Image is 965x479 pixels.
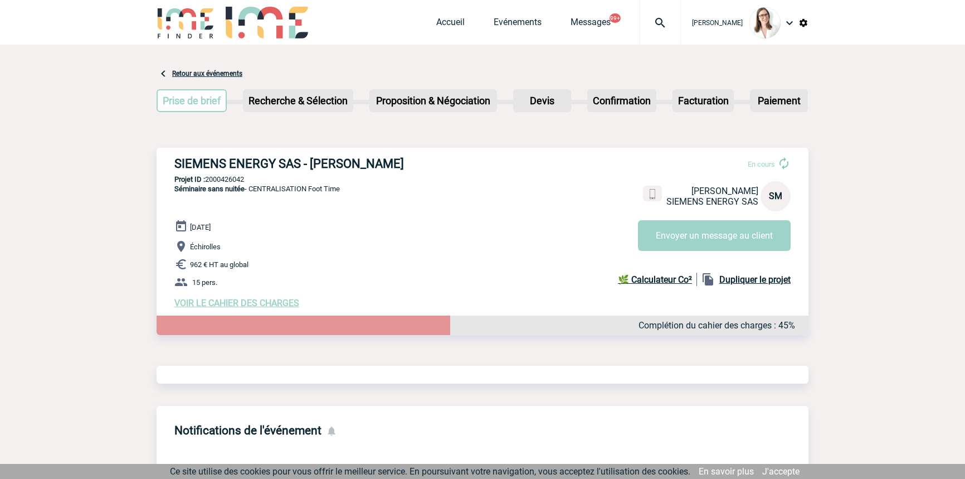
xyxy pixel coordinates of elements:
span: [PERSON_NAME] [692,19,743,27]
p: Confirmation [588,90,655,111]
b: 🌿 Calculateur Co² [618,274,692,285]
img: IME-Finder [157,7,215,38]
p: Paiement [751,90,807,111]
h3: SIEMENS ENERGY SAS - [PERSON_NAME] [174,157,509,171]
h4: Notifications de l'événement [174,424,321,437]
img: portable.png [647,189,657,199]
span: [DATE] [190,223,211,231]
p: 2000426042 [157,175,808,183]
a: J'accepte [762,466,800,477]
span: Échirolles [190,243,221,251]
p: Recherche & Sélection [244,90,352,111]
span: SIEMENS ENERGY SAS [666,196,758,207]
span: Ce site utilise des cookies pour vous offrir le meilleur service. En poursuivant votre navigation... [170,466,690,477]
a: Accueil [436,17,465,32]
a: 🌿 Calculateur Co² [618,273,697,286]
a: Messages [571,17,611,32]
p: Proposition & Négociation [371,90,496,111]
p: Facturation [674,90,733,111]
p: Devis [514,90,570,111]
b: Projet ID : [174,175,205,183]
p: Prise de brief [158,90,226,111]
span: - CENTRALISATION Foot Time [174,185,340,193]
span: En cours [748,160,775,168]
a: Retour aux événements [172,70,242,78]
img: file_copy-black-24dp.png [701,273,715,286]
a: En savoir plus [699,466,754,477]
span: 15 pers. [192,278,217,287]
span: SM [769,191,782,201]
b: Dupliquer le projet [719,274,791,285]
span: Séminaire sans nuitée [174,185,245,193]
img: 122719-0.jpg [749,7,781,38]
span: 962 € HT au global [190,260,248,269]
a: VOIR LE CAHIER DES CHARGES [174,298,299,308]
button: Envoyer un message au client [638,220,791,251]
span: [PERSON_NAME] [691,186,758,196]
button: 99+ [610,13,621,23]
a: Evénements [494,17,542,32]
